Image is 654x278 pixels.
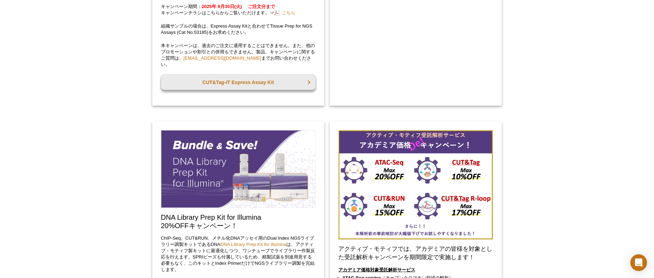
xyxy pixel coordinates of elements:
[338,267,415,272] u: アカデミア価格対象受託解析サービス
[274,9,295,16] a: こちら
[338,130,493,240] img: New Promotion
[161,43,316,68] p: 本キャンペーンは、過去のご注文に適用することはできません。また、他のプロモーションや割引との併用もできません。製品、キャンペーンに関するご質問は、 までお問い合わせください。
[161,130,316,208] img: Save on our DNA Library Prep Kit
[202,4,275,9] strong: 2025年 9月30日(火) ご注文分まで
[220,242,286,247] a: DNA Library Prep Kit for Illumina
[184,55,262,61] a: [EMAIL_ADDRESS][DOMAIN_NAME]
[161,213,316,230] h2: DNA Library Prep Kit for Illumina 20%OFFキャンペーン！
[161,23,316,36] p: 組織サンプルの場合は、Express Assay Kitと合わせてTissue Prep for NGS Assays (Cat No.53185)をお求めください。
[161,3,316,16] p: キャンペーン期間： キャンペーンチラシはこちらからご覧いただけます。⇒
[161,235,316,273] p: ChIP-Seq、CUT&RUN、メチル化DNAアッセイ用のDual Index NGSライブラリー調製キットであるDNA は、アクティブ・モティフ製キットに最適化しつつ、ワンチューブでライブラ...
[630,254,647,271] div: Open Intercom Messenger
[161,75,316,90] a: CUT&Tag-IT Express Assay Kit
[338,245,493,262] h3: アクティブ・モティフでは、アカデミアの皆様を対象とした受託解析キャンペーンを期間限定で実施します！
